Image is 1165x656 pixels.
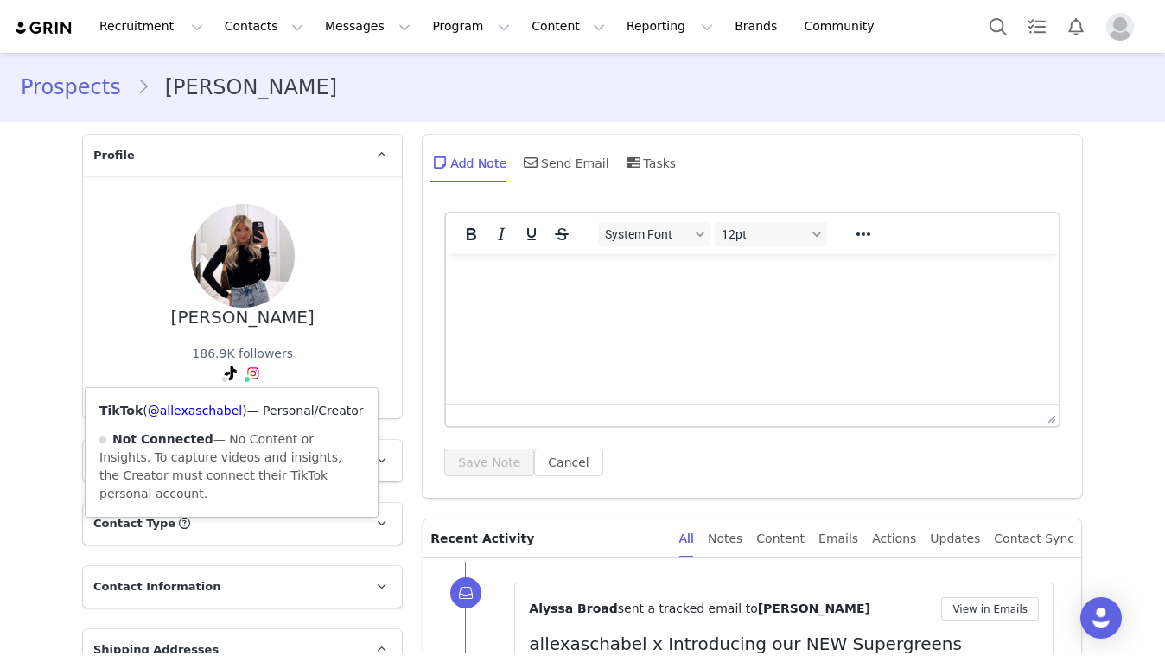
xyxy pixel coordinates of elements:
[724,7,793,46] a: Brands
[14,20,74,36] img: grin logo
[679,519,694,558] div: All
[148,404,242,417] a: @allexaschabel
[315,7,421,46] button: Messages
[430,142,506,183] div: Add Note
[794,7,893,46] a: Community
[618,602,758,615] span: sent a tracked email to
[112,432,213,446] strong: Not Connected
[21,72,137,103] a: Prospects
[456,222,486,246] button: Bold
[192,345,293,363] div: 186.9K followers
[849,222,878,246] button: Reveal or hide additional toolbar items
[758,602,870,615] span: [PERSON_NAME]
[722,227,806,241] span: 12pt
[547,222,576,246] button: Strikethrough
[1057,7,1095,46] button: Notifications
[605,227,690,241] span: System Font
[994,519,1074,558] div: Contact Sync
[1096,13,1151,41] button: Profile
[430,519,665,557] p: Recent Activity
[517,222,546,246] button: Underline
[422,7,520,46] button: Program
[872,519,916,558] div: Actions
[529,602,617,615] span: Alyssa Broad
[93,515,175,532] span: Contact Type
[521,7,615,46] button: Content
[534,449,602,476] button: Cancel
[246,366,260,380] img: instagram.svg
[520,142,609,183] div: Send Email
[1018,7,1056,46] a: Tasks
[446,254,1059,404] iframe: Rich Text Area
[1041,405,1059,426] div: Press the Up and Down arrow keys to resize the editor.
[143,404,246,417] span: ( )
[708,519,742,558] div: Notes
[715,222,827,246] button: Font sizes
[487,222,516,246] button: Italic
[1106,13,1134,41] img: placeholder-profile.jpg
[171,308,315,328] div: [PERSON_NAME]
[93,147,135,164] span: Profile
[623,142,677,183] div: Tasks
[99,404,143,417] strong: TikTok
[93,578,220,595] span: Contact Information
[598,222,710,246] button: Fonts
[818,519,858,558] div: Emails
[89,7,213,46] button: Recruitment
[756,519,805,558] div: Content
[99,432,342,500] span: — No Content or Insights. To capture videos and insights, the Creator must connect their TikTok p...
[941,597,1039,621] button: View in Emails
[1080,597,1122,639] div: Open Intercom Messenger
[191,204,295,308] img: 8f029813-cab2-4c6d-ba24-73944271d4ae.jpg
[214,7,314,46] button: Contacts
[616,7,723,46] button: Reporting
[979,7,1017,46] button: Search
[444,449,534,476] button: Save Note
[930,519,980,558] div: Updates
[247,404,364,417] span: — Personal/Creator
